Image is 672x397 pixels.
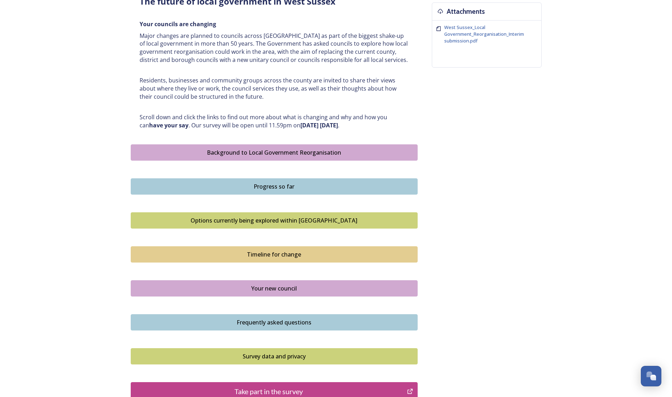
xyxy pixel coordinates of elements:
p: Residents, businesses and community groups across the county are invited to share their views abo... [140,76,409,100]
button: Options currently being explored within West Sussex [131,212,418,229]
div: Survey data and privacy [135,352,414,361]
div: Your new council [135,284,414,293]
div: Frequently asked questions [135,318,414,327]
div: Take part in the survey [135,386,403,397]
div: Timeline for change [135,250,414,259]
button: Background to Local Government Reorganisation [131,144,418,161]
strong: Your councils are changing [140,20,216,28]
p: Scroll down and click the links to find out more about what is changing and why and how you can .... [140,113,409,129]
button: Timeline for change [131,246,418,263]
button: Progress so far [131,178,418,195]
strong: [DATE] [300,121,318,129]
button: Survey data and privacy [131,348,418,364]
button: Your new council [131,280,418,297]
button: Frequently asked questions [131,314,418,330]
h3: Attachments [447,6,485,17]
div: Background to Local Government Reorganisation [135,148,414,157]
p: Major changes are planned to councils across [GEOGRAPHIC_DATA] as part of the biggest shake-up of... [140,32,409,64]
button: Open Chat [641,366,661,386]
div: Options currently being explored within [GEOGRAPHIC_DATA] [135,216,414,225]
strong: have your say [149,121,188,129]
strong: [DATE] [320,121,338,129]
span: West Sussex_Local Government_Reorganisation_Interim submission.pdf [444,24,524,44]
div: Progress so far [135,182,414,191]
